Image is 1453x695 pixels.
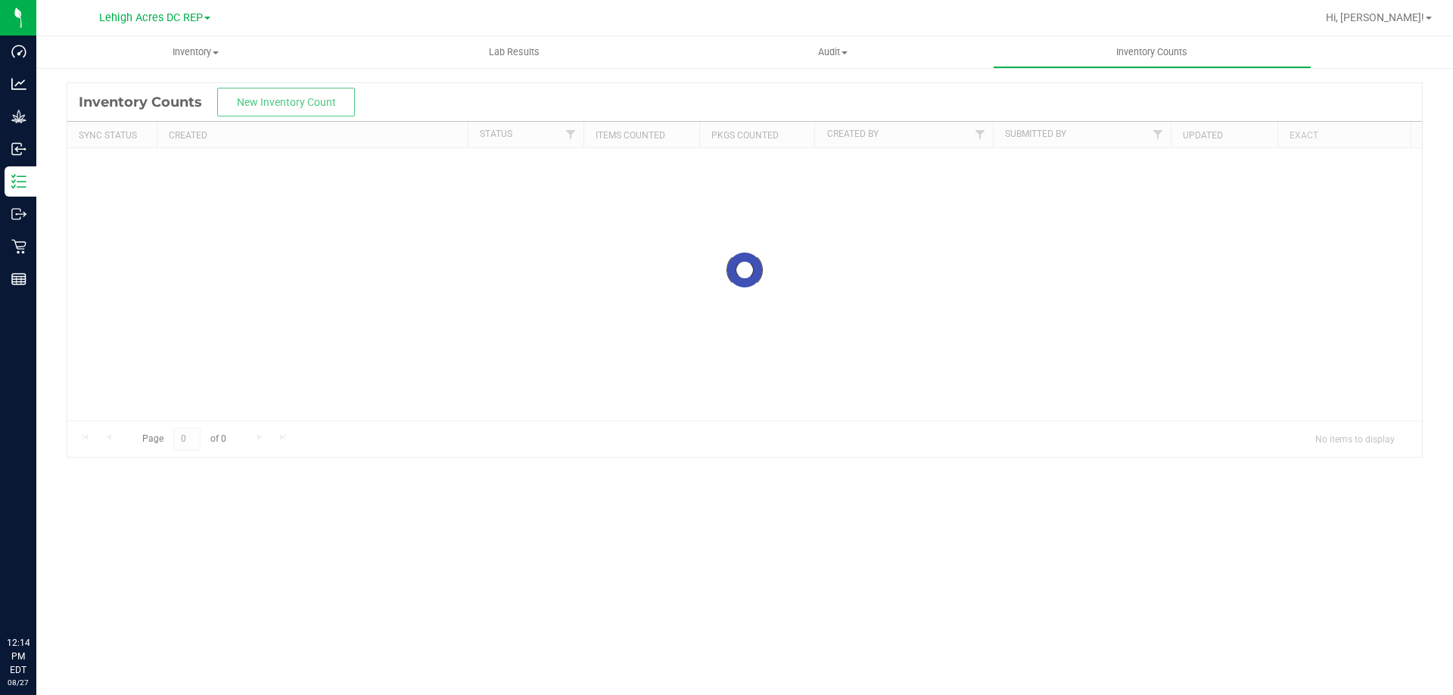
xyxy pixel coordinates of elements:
[11,76,26,92] inline-svg: Analytics
[7,677,30,688] p: 08/27
[355,36,674,68] a: Lab Results
[1326,11,1424,23] span: Hi, [PERSON_NAME]!
[11,109,26,124] inline-svg: Grow
[11,174,26,189] inline-svg: Inventory
[11,206,26,222] inline-svg: Outbound
[11,141,26,157] inline-svg: Inbound
[11,239,26,254] inline-svg: Retail
[993,36,1311,68] a: Inventory Counts
[36,36,355,68] a: Inventory
[7,636,30,677] p: 12:14 PM EDT
[36,45,355,59] span: Inventory
[11,271,26,287] inline-svg: Reports
[674,45,991,59] span: Audit
[468,45,560,59] span: Lab Results
[11,44,26,59] inline-svg: Dashboard
[1096,45,1208,59] span: Inventory Counts
[674,36,992,68] a: Audit
[99,11,203,24] span: Lehigh Acres DC REP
